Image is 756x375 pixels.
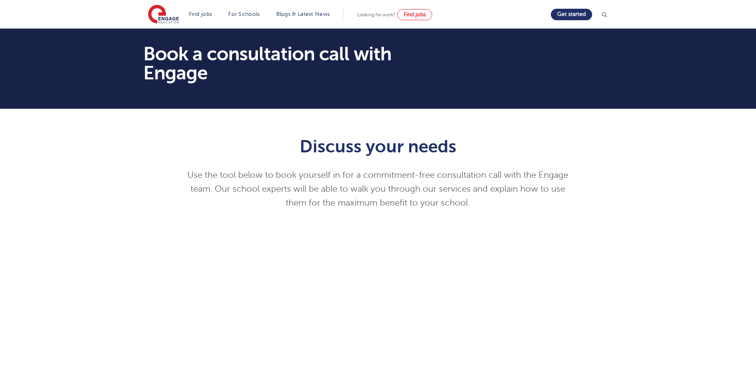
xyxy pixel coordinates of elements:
p: Use the tool below to book yourself in for a commitment-free consultation call with the Engage te... [183,168,573,210]
a: For Schools [228,11,260,17]
a: Blogs & Latest News [276,11,330,17]
a: Get started [551,9,592,20]
h1: Book a consultation call with Engage [143,44,452,83]
img: Engage Education [148,5,179,25]
a: Find jobs [397,9,432,20]
span: Find jobs [404,12,426,17]
h1: Discuss your needs [183,137,573,156]
span: Looking for work? [357,12,396,17]
a: Find jobs [189,11,212,17]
